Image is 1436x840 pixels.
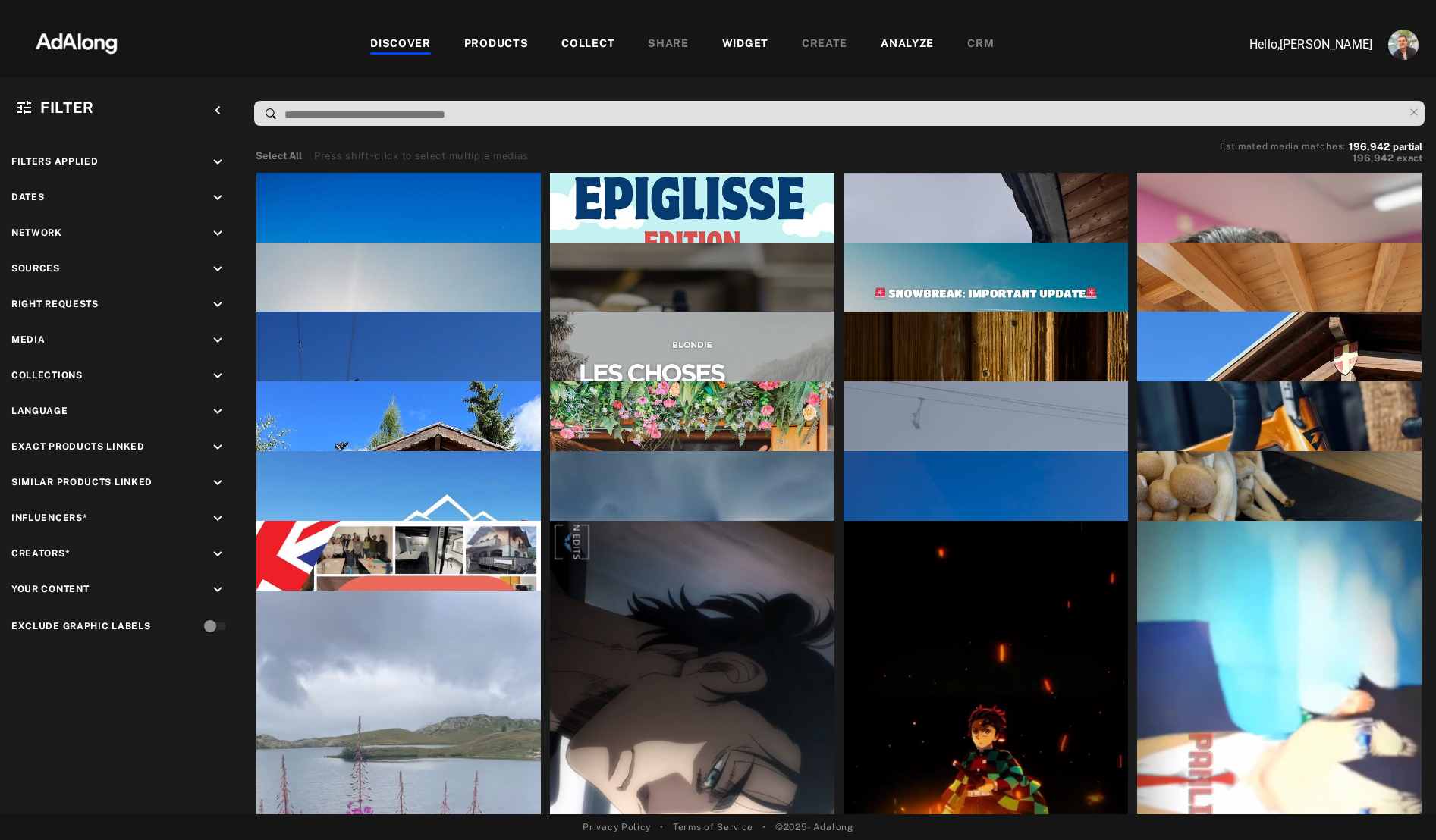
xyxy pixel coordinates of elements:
span: Media [11,334,46,345]
i: keyboard_arrow_left [209,102,226,119]
div: ANALYZE [881,36,934,54]
span: 196,942 [1353,152,1394,164]
a: Terms of Service [673,820,753,834]
i: keyboard_arrow_down [209,261,226,277]
img: ACg8ocLjEk1irI4XXb49MzUGwa4F_C3PpCyg-3CPbiuLEZrYEA=s96-c [1388,30,1419,60]
div: SHARE [648,36,689,54]
span: Collections [11,370,83,381]
i: keyboard_arrow_down [209,332,226,349]
i: keyboard_arrow_down [209,154,226,171]
div: CRM [967,36,994,54]
div: WIDGET [722,36,768,54]
button: Account settings [1384,26,1422,64]
button: 196,942exact [1220,151,1422,166]
p: Hello, [PERSON_NAME] [1221,36,1372,54]
button: 196,942partial [1349,143,1422,151]
i: keyboard_arrow_down [209,296,226,313]
div: DISCOVER [370,36,431,54]
span: Exact Products Linked [11,441,145,452]
i: keyboard_arrow_down [209,403,226,420]
div: Press shift+click to select multiple medias [314,149,529,164]
div: PRODUCTS [464,36,529,54]
span: Influencers* [11,512,87,523]
span: © 2025 - Adalong [775,820,853,834]
span: 196,942 [1349,141,1390,152]
span: Similar Products Linked [11,477,152,487]
a: Privacy Policy [583,820,651,834]
i: keyboard_arrow_down [209,475,226,491]
span: Sources [11,263,60,274]
span: Right Requests [11,299,99,309]
span: Network [11,227,62,238]
i: keyboard_arrow_down [209,546,226,563]
div: Exclude Graphic Labels [11,619,150,633]
i: keyboard_arrow_down [209,190,226,206]
span: Language [11,406,68,416]
span: Your Content [11,584,89,594]
button: Select All [256,149,302,164]
i: keyboard_arrow_down [209,368,226,384]
span: • [762,820,766,834]
i: keyboard_arrow_down [209,581,226,598]
span: Dates [11,192,45,202]
span: Creators* [11,548,70,559]
span: • [660,820,664,834]
span: Filter [40,99,94,117]
i: keyboard_arrow_down [209,225,226,242]
div: COLLECT [561,36,614,54]
img: 63233d7d88ed69de3c212112c67096b6.png [10,19,143,64]
span: Estimated media matches: [1220,141,1346,152]
i: keyboard_arrow_down [209,510,226,527]
i: keyboard_arrow_down [209,439,226,456]
span: Filters applied [11,156,99,167]
div: CREATE [802,36,847,54]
